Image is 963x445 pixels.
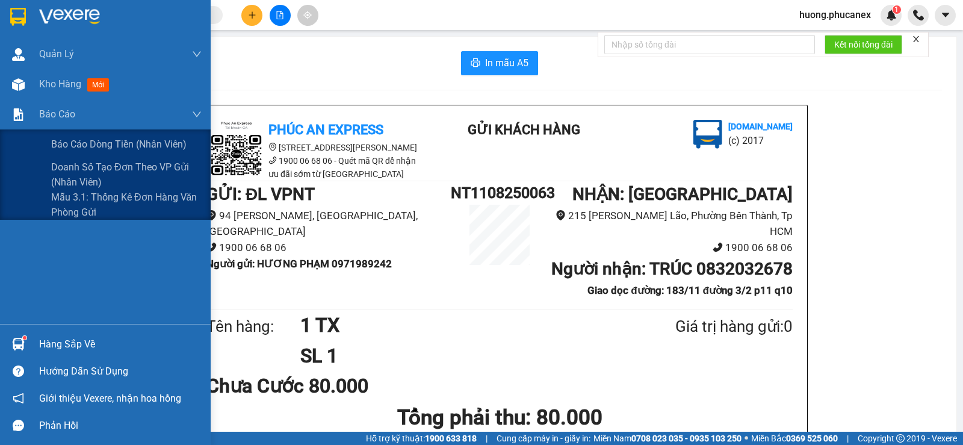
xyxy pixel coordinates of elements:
span: ⚪️ [745,436,748,441]
strong: 0369 525 060 [786,434,838,443]
b: Người gửi : HƯƠNG PHẠM 0971989242 [206,258,392,270]
span: environment [268,143,277,151]
span: 1 [894,5,899,14]
span: environment [206,210,217,220]
span: Hỗ trợ kỹ thuật: [366,432,477,445]
img: solution-icon [12,108,25,121]
span: In mẫu A5 [485,55,528,70]
h1: 1 TX [300,310,617,340]
strong: 0708 023 035 - 0935 103 250 [631,434,742,443]
button: plus [241,5,262,26]
span: Quản Lý [39,46,74,61]
sup: 1 [893,5,901,14]
b: NHẬN : [GEOGRAPHIC_DATA] [572,184,793,204]
b: GỬI : ĐL VPNT [206,184,315,204]
sup: 1 [23,336,26,340]
span: down [192,49,202,59]
div: Hàng sắp về [39,335,202,353]
span: Mẫu 3.1: Thống kê đơn hàng văn phòng gửi [51,190,202,220]
li: 1900 06 68 06 [548,240,793,256]
img: logo.jpg [206,120,267,180]
img: icon-new-feature [886,10,897,20]
b: [DOMAIN_NAME] [728,122,793,131]
span: mới [87,78,109,92]
span: message [13,420,24,431]
h1: NT1108250063 [451,181,548,205]
span: down [192,110,202,119]
div: Hướng dẫn sử dụng [39,363,202,381]
li: 215 [PERSON_NAME] Lão, Phường Bến Thành, Tp HCM [548,208,793,240]
span: phone [713,242,723,252]
span: question-circle [13,366,24,377]
img: warehouse-icon [12,78,25,91]
li: (c) 2017 [728,133,793,148]
span: Doanh số tạo đơn theo VP gửi (nhân viên) [51,160,202,190]
button: file-add [270,5,291,26]
button: aim [297,5,318,26]
img: warehouse-icon [12,48,25,61]
div: Tên hàng: [206,314,300,339]
span: Miền Bắc [751,432,838,445]
button: printerIn mẫu A5 [461,51,538,75]
img: phone-icon [913,10,924,20]
span: Báo cáo dòng tiền (nhân viên) [51,137,187,152]
h1: SL 1 [300,341,617,371]
div: Giá trị hàng gửi: 0 [617,314,793,339]
input: Nhập số tổng đài [604,35,815,54]
span: Kho hàng [39,78,81,90]
span: phone [268,156,277,164]
span: Kết nối tổng đài [834,38,893,51]
li: [STREET_ADDRESS][PERSON_NAME] [206,141,423,154]
span: caret-down [940,10,951,20]
button: caret-down [935,5,956,26]
span: huong.phucanex [790,7,881,22]
button: Kết nối tổng đài [825,35,902,54]
span: Giới thiệu Vexere, nhận hoa hồng [39,391,181,406]
div: Chưa Cước 80.000 [206,371,400,401]
b: Gửi khách hàng [468,122,580,137]
img: logo-vxr [10,8,26,26]
img: logo.jpg [693,120,722,149]
span: plus [248,11,256,19]
span: printer [471,58,480,69]
b: Phúc An Express [268,122,383,137]
img: warehouse-icon [12,338,25,350]
li: 1900 06 68 06 - Quét mã QR để nhận ưu đãi sớm từ [GEOGRAPHIC_DATA] [206,154,423,181]
span: Cung cấp máy in - giấy in: [497,432,590,445]
span: | [486,432,488,445]
span: environment [556,210,566,220]
li: 94 [PERSON_NAME], [GEOGRAPHIC_DATA], [GEOGRAPHIC_DATA] [206,208,451,240]
li: 1900 06 68 06 [206,240,451,256]
span: close [912,35,920,43]
span: | [847,432,849,445]
span: phone [206,242,217,252]
strong: 1900 633 818 [425,434,477,443]
span: Miền Nam [593,432,742,445]
span: aim [303,11,312,19]
div: Phản hồi [39,417,202,435]
span: file-add [276,11,284,19]
b: Giao dọc đường: 183/11 đường 3/2 p11 q10 [587,284,793,296]
span: notification [13,393,24,404]
span: Báo cáo [39,107,75,122]
h1: Tổng phải thu: 80.000 [206,401,793,434]
b: Người nhận : TRÚC 0832032678 [551,259,793,279]
span: copyright [896,434,905,443]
